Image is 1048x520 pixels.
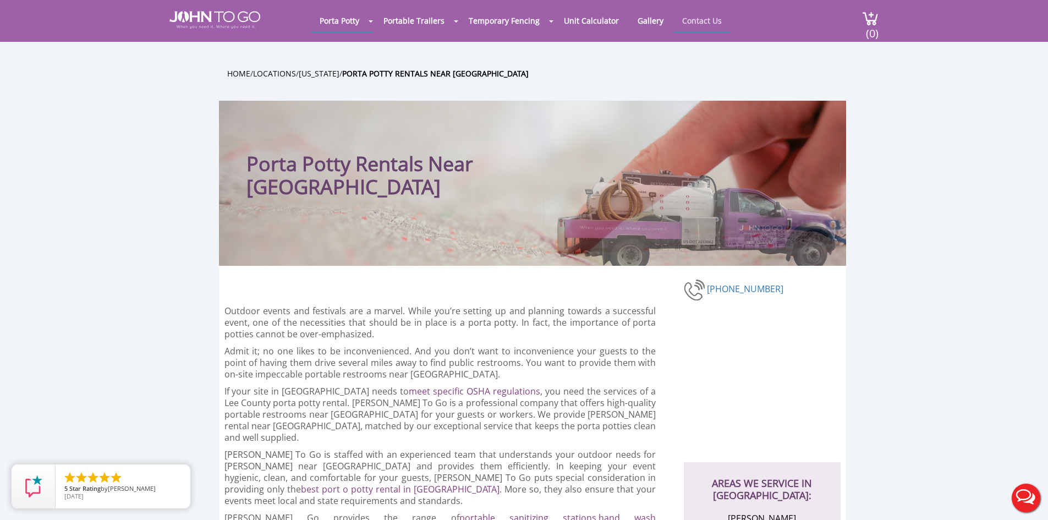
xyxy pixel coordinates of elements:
img: Truck [544,163,841,266]
li:  [98,471,111,484]
span: [DATE] [64,492,84,500]
a: Contact Us [674,10,730,31]
span: (0) [865,17,879,41]
span: 5 [64,484,68,492]
li:  [86,471,100,484]
ul: / / / [227,67,854,80]
a: Gallery [629,10,672,31]
p: [PERSON_NAME] To Go is staffed with an experienced team that understands your outdoor needs for [... [224,449,656,507]
a: [US_STATE] [299,68,339,79]
p: If your site in [GEOGRAPHIC_DATA] needs to , you need the services of a Lee County porta potty re... [224,386,656,444]
span: by [64,485,182,493]
a: [PHONE_NUMBER] [707,283,783,295]
img: cart a [862,11,879,26]
h2: AREAS WE SERVICE IN [GEOGRAPHIC_DATA]: [695,462,830,501]
a: best port o potty rental in [GEOGRAPHIC_DATA] [301,483,500,495]
li:  [109,471,123,484]
a: Locations [253,68,296,79]
button: Live Chat [1004,476,1048,520]
a: Portable Trailers [375,10,453,31]
img: Review Rating [23,475,45,497]
img: JOHN to go [169,11,260,29]
h1: Porta Potty Rentals Near [GEOGRAPHIC_DATA] [246,123,601,199]
img: phone-number [684,278,707,302]
li:  [63,471,76,484]
span: Star Rating [69,484,101,492]
a: Home [227,68,250,79]
span: [PERSON_NAME] [108,484,156,492]
a: Porta Potty [311,10,367,31]
a: Temporary Fencing [460,10,548,31]
a: Porta Potty Rentals Near [GEOGRAPHIC_DATA] [342,68,529,79]
li:  [75,471,88,484]
a: Unit Calculator [556,10,627,31]
a: meet specific OSHA regulations [409,385,540,397]
p: Admit it; no one likes to be inconvenienced. And you don’t want to inconvenience your guests to t... [224,346,656,380]
p: Outdoor events and festivals are a marvel. While you’re setting up and planning towards a success... [224,305,656,340]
